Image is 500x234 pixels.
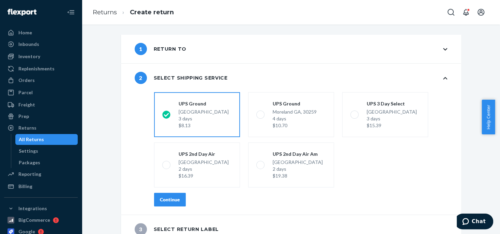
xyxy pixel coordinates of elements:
[4,111,78,122] a: Prep
[4,215,78,225] a: BigCommerce
[179,159,229,179] div: [GEOGRAPHIC_DATA]
[273,172,323,179] div: $19.38
[18,205,47,212] div: Integrations
[130,9,174,16] a: Create return
[4,87,78,98] a: Parcel
[15,157,78,168] a: Packages
[135,43,147,55] span: 1
[273,122,317,129] div: $10.70
[4,39,78,50] a: Inbounds
[4,75,78,86] a: Orders
[459,5,473,19] button: Open notifications
[19,148,38,154] div: Settings
[273,108,317,129] div: Moreland GA, 30259
[18,171,41,178] div: Reporting
[135,72,147,84] span: 2
[18,29,32,36] div: Home
[367,108,417,129] div: [GEOGRAPHIC_DATA]
[15,146,78,156] a: Settings
[273,115,317,122] div: 4 days
[154,193,186,206] button: Continue
[160,196,180,203] div: Continue
[15,134,78,145] a: All Returns
[273,100,317,107] div: UPS Ground
[135,43,186,55] div: Return to
[7,9,36,16] img: Flexport logo
[19,136,44,143] div: All Returns
[135,72,228,84] div: Select shipping service
[4,169,78,180] a: Reporting
[273,166,323,172] div: 2 days
[273,151,323,157] div: UPS 2nd Day Air Am
[18,77,35,84] div: Orders
[179,166,229,172] div: 2 days
[4,51,78,62] a: Inventory
[273,159,323,179] div: [GEOGRAPHIC_DATA]
[4,122,78,133] a: Returns
[444,5,458,19] button: Open Search Box
[367,115,417,122] div: 3 days
[18,113,29,120] div: Prep
[367,100,417,107] div: UPS 3 Day Select
[4,99,78,110] a: Freight
[4,203,78,214] button: Integrations
[18,41,39,48] div: Inbounds
[179,115,229,122] div: 3 days
[18,183,32,190] div: Billing
[474,5,488,19] button: Open account menu
[4,63,78,74] a: Replenishments
[4,27,78,38] a: Home
[18,124,36,131] div: Returns
[179,122,229,129] div: $8.13
[18,89,33,96] div: Parcel
[482,100,495,134] button: Help Center
[179,172,229,179] div: $16.39
[64,5,78,19] button: Close Navigation
[18,65,55,72] div: Replenishments
[179,100,229,107] div: UPS Ground
[179,108,229,129] div: [GEOGRAPHIC_DATA]
[457,214,493,231] iframe: Opens a widget where you can chat to one of our agents
[18,101,35,108] div: Freight
[18,53,40,60] div: Inventory
[18,217,50,223] div: BigCommerce
[19,159,40,166] div: Packages
[367,122,417,129] div: $15.39
[93,9,117,16] a: Returns
[4,181,78,192] a: Billing
[179,151,229,157] div: UPS 2nd Day Air
[87,2,179,22] ol: breadcrumbs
